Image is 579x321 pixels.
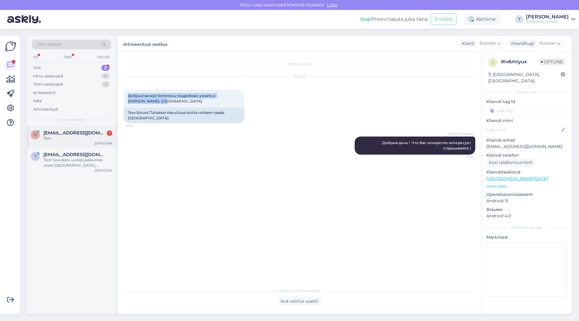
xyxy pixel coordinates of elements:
div: 0 [101,73,110,79]
p: Android 4.0 [486,213,567,219]
div: Uus [33,65,41,71]
span: o [34,132,37,137]
div: 2 [101,65,110,71]
div: Proovi tasuta juba täna: [360,16,428,23]
span: olga_204@mail.ru [43,130,106,136]
span: Russian [479,40,496,47]
button: Emailid [431,14,457,25]
a: [PERSON_NAME][DOMAIN_NAME] [526,14,575,24]
p: Kliendi email [486,137,567,143]
div: All [32,53,39,61]
div: Tere õhtust! Tahaksin Mauritiuse kohta rohkem teada. [GEOGRAPHIC_DATA]. [124,108,244,123]
div: Arhiveeritud [33,106,58,112]
div: Klient [460,40,474,47]
div: Küsi telefoninumbrit [486,159,535,167]
p: Kliendi tag'id [486,99,567,105]
div: Vestlus algas [124,61,475,67]
span: [PERSON_NAME] [448,132,473,136]
div: [DATE] 9:06 [95,141,112,146]
img: Askly Logo [5,41,16,52]
p: Kliendi nimi [486,118,567,124]
div: Kõik [33,98,42,104]
input: Lisa tag [486,106,567,115]
span: Uued vestlused [58,117,86,122]
input: Lisa nimi [487,127,560,133]
div: Tere! Sooviksin uurida pakkumist ühele [GEOGRAPHIC_DATA], [GEOGRAPHIC_DATA], [GEOGRAPHIC_DATA] võ... [43,157,112,168]
p: Märkmed [486,234,567,241]
div: Minu vestlused [33,73,63,79]
div: 1 [107,131,112,136]
div: # iv6mlyux [501,58,539,65]
div: Socials [96,53,111,61]
p: Android 15 [486,198,567,204]
div: Ava vestlus uuesti [278,297,321,305]
p: Operatsioonisüsteem [486,191,567,198]
div: Tere [43,136,112,141]
div: [PERSON_NAME] [526,14,569,19]
div: [DOMAIN_NAME] [526,19,569,24]
span: Vestlus on arhiveeritud [279,288,320,294]
label: Arhiveeritud vestlus [123,39,167,48]
span: Russian [539,40,556,47]
span: Добрый вечер! Хотелось подробнее узнать о [PERSON_NAME]. [GEOGRAPHIC_DATA] [128,93,216,103]
div: Aktiivne [464,14,501,25]
span: t [34,154,36,159]
div: [GEOGRAPHIC_DATA], [GEOGRAPHIC_DATA] [488,71,561,84]
span: Luba [325,2,339,8]
div: Klienditugi [509,40,534,47]
div: Web [62,53,73,61]
span: 17:16 [451,155,473,159]
p: [EMAIL_ADDRESS][DOMAIN_NAME] [486,143,567,150]
span: i [492,60,493,65]
span: Добрый день ! Что Вас конкретно интересует спрашивайте ) [382,140,472,150]
p: Vaata edasi ... [486,184,567,189]
div: AI Assistent [33,90,55,96]
div: Kliendi info [486,90,567,95]
p: Kliendi telefon [486,152,567,159]
div: [DATE] [124,74,475,79]
span: 16:45 [125,124,148,128]
span: tamm.mailiis@gmail.com [43,152,106,157]
span: Offline [539,58,565,65]
div: [DATE] 8:52 [95,168,112,173]
div: T [515,15,524,24]
b: Uus! [360,16,372,22]
span: Otsi kliente [37,41,62,48]
a: [URL][DOMAIN_NAME][DATE] [486,176,548,181]
p: Klienditeekond [486,169,567,175]
div: [PERSON_NAME] [486,225,567,231]
p: Brauser [486,206,567,213]
div: Tiimi vestlused [33,81,63,87]
div: 3 [102,81,110,87]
